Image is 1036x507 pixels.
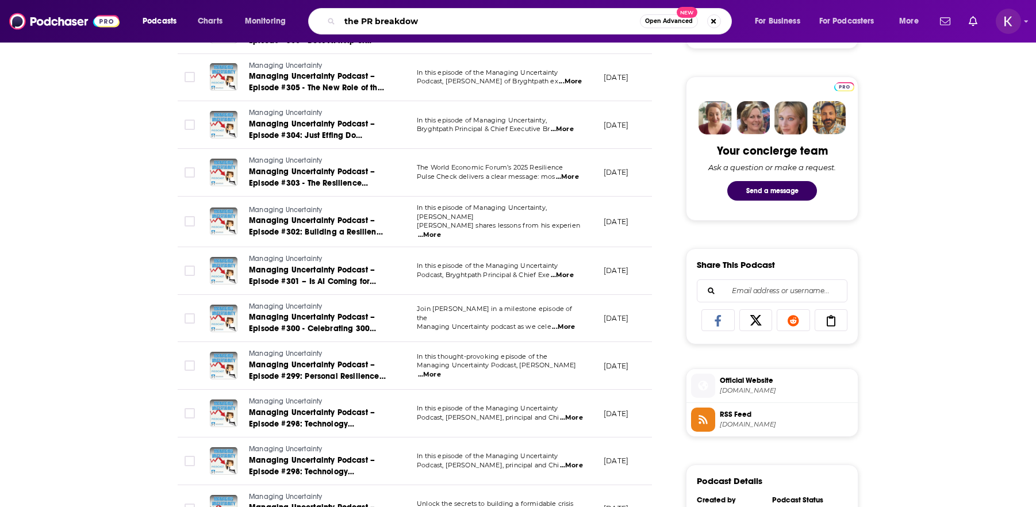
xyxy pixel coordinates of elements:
[891,12,933,30] button: open menu
[249,206,322,214] span: Managing Uncertainty
[935,11,955,31] a: Show notifications dropdown
[774,101,808,135] img: Jules Profile
[417,352,547,360] span: In this thought-provoking episode of the
[697,496,765,505] div: Created by
[143,13,176,29] span: Podcasts
[417,452,558,460] span: In this episode of the Managing Uncertainty
[249,108,387,118] a: Managing Uncertainty
[604,266,628,275] p: [DATE]
[560,461,583,470] span: ...More
[237,12,301,30] button: open menu
[996,9,1021,34] span: Logged in as kwignall
[249,62,322,70] span: Managing Uncertainty
[720,409,853,420] span: RSS Feed
[249,349,387,359] a: Managing Uncertainty
[697,279,847,302] div: Search followers
[417,361,576,369] span: Managing Uncertainty Podcast, [PERSON_NAME]
[249,265,376,298] span: Managing Uncertainty Podcast – Episode #301 – Is AI Coming for your Resilience Job?
[604,167,628,177] p: [DATE]
[559,77,582,86] span: ...More
[815,309,848,331] a: Copy Link
[249,397,387,407] a: Managing Uncertainty
[417,68,558,76] span: In this episode of the Managing Uncertainty
[417,271,550,279] span: Podcast, Bryghtpath Principal & Chief Exe
[701,309,735,331] a: Share on Facebook
[417,461,559,469] span: Podcast, [PERSON_NAME], principal and Chi
[249,360,387,393] span: Managing Uncertainty Podcast – Episode #299: Personal Resilience & the Legacy of D-Day
[707,280,838,302] input: Email address or username...
[560,413,583,422] span: ...More
[417,404,558,412] span: In this episode of the Managing Uncertainty
[249,359,387,382] a: Managing Uncertainty Podcast – Episode #299: Personal Resilience & the Legacy of D-Day
[604,313,628,323] p: [DATE]
[249,255,322,263] span: Managing Uncertainty
[249,492,387,502] a: Managing Uncertainty
[249,216,386,248] span: Managing Uncertainty Podcast – Episode #302: Building a Resilience Dream Team
[755,13,800,29] span: For Business
[249,349,322,358] span: Managing Uncertainty
[418,231,441,240] span: ...More
[720,375,853,386] span: Official Website
[720,386,853,395] span: bryghtpath.com
[185,72,195,82] span: Toggle select row
[717,144,828,158] div: Your concierge team
[720,420,853,429] span: feeds.castos.com
[249,397,322,405] span: Managing Uncertainty
[691,408,853,432] a: RSS Feed[DOMAIN_NAME]
[964,11,982,31] a: Show notifications dropdown
[185,120,195,130] span: Toggle select row
[727,181,817,201] button: Send a message
[135,12,191,30] button: open menu
[249,455,375,488] span: Managing Uncertainty Podcast – Episode #298: Technology Resilience in Healthcare
[834,80,854,91] a: Pro website
[736,101,770,135] img: Barbara Profile
[249,167,378,211] span: Managing Uncertainty Podcast – Episode #303 - The Resilience Imperative: Lessons from the 2025 WE...
[185,408,195,418] span: Toggle select row
[697,475,762,486] h3: Podcast Details
[185,266,195,276] span: Toggle select row
[708,163,836,172] div: Ask a question or make a request.
[777,309,810,331] a: Share on Reddit
[249,71,384,116] span: Managing Uncertainty Podcast –Episode #305 - The New Role of the Resilience Leader: From Plan Wri...
[249,264,387,287] a: Managing Uncertainty Podcast – Episode #301 – Is AI Coming for your Resilience Job?
[249,205,387,216] a: Managing Uncertainty
[185,313,195,324] span: Toggle select row
[249,312,387,335] a: Managing Uncertainty Podcast – Episode #300 - Celebrating 300 Episodes of Managing Uncertainty
[739,309,773,331] a: Share on X/Twitter
[249,302,322,310] span: Managing Uncertainty
[249,156,322,164] span: Managing Uncertainty
[417,413,559,421] span: Podcast, [PERSON_NAME], principal and Chi
[190,12,229,30] a: Charts
[417,305,573,322] span: Join [PERSON_NAME] in a milestone episode of the
[249,119,375,152] span: Managing Uncertainty Podcast – Episode #304: Just Effing Do Something
[699,101,732,135] img: Sydney Profile
[249,455,387,478] a: Managing Uncertainty Podcast – Episode #298: Technology Resilience in Healthcare
[604,120,628,130] p: [DATE]
[249,156,387,166] a: Managing Uncertainty
[556,172,579,182] span: ...More
[834,82,854,91] img: Podchaser Pro
[249,444,387,455] a: Managing Uncertainty
[677,7,697,18] span: New
[604,361,628,371] p: [DATE]
[418,370,441,379] span: ...More
[249,493,322,501] span: Managing Uncertainty
[249,61,387,71] a: Managing Uncertainty
[691,374,853,398] a: Official Website[DOMAIN_NAME]
[249,215,387,238] a: Managing Uncertainty Podcast – Episode #302: Building a Resilience Dream Team
[552,322,575,332] span: ...More
[604,456,628,466] p: [DATE]
[417,125,550,133] span: Bryghtpath Principal & Chief Executive Br
[249,408,375,440] span: Managing Uncertainty Podcast – Episode #298: Technology Resilience in Healthcare
[249,445,322,453] span: Managing Uncertainty
[249,312,380,345] span: Managing Uncertainty Podcast – Episode #300 - Celebrating 300 Episodes of Managing Uncertainty
[996,9,1021,34] img: User Profile
[340,12,640,30] input: Search podcasts, credits, & more...
[417,116,547,124] span: In this episode of Managing Uncertainty,
[604,409,628,418] p: [DATE]
[9,10,120,32] img: Podchaser - Follow, Share and Rate Podcasts
[899,13,919,29] span: More
[249,407,387,430] a: Managing Uncertainty Podcast – Episode #298: Technology Resilience in Healthcare
[249,71,387,94] a: Managing Uncertainty Podcast –Episode #305 - The New Role of the Resilience Leader: From Plan Wri...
